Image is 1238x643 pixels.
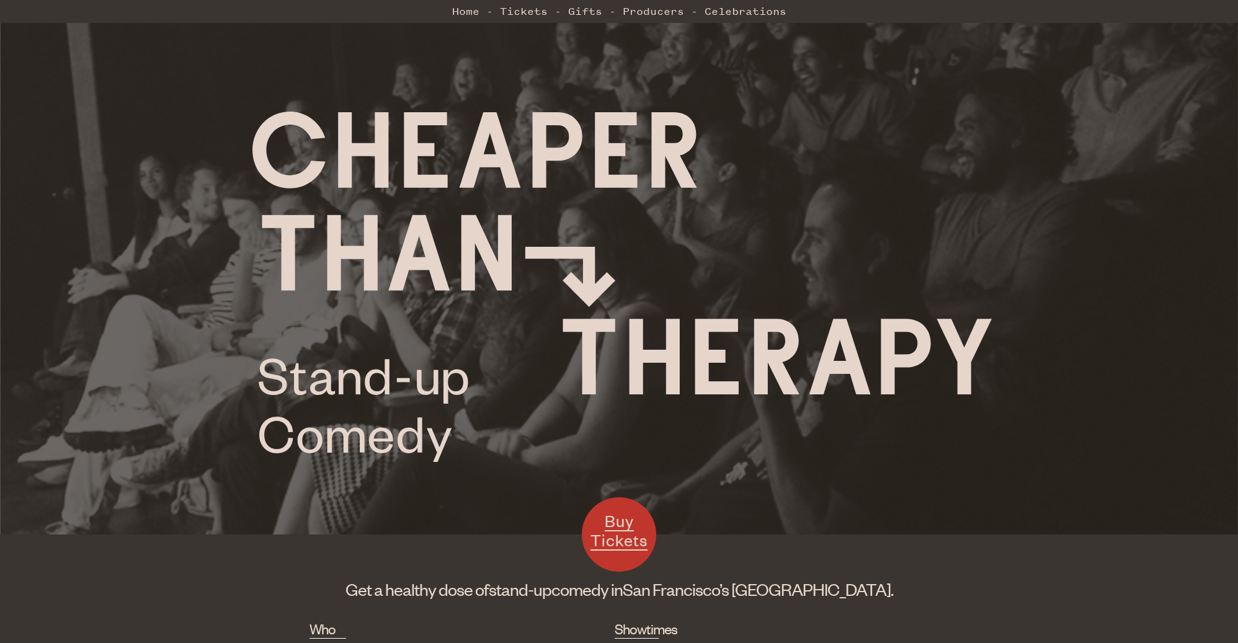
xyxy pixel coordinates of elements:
[615,619,659,639] h2: Showtimes
[489,579,551,600] span: stand-up
[309,619,346,639] h2: Who
[590,510,648,551] span: Buy Tickets
[252,112,992,462] img: Cheaper Than Therapy logo
[623,579,729,600] span: San Francisco’s
[309,578,928,600] h1: Get a healthy dose of comedy in
[582,497,656,572] a: Buy Tickets
[731,579,893,600] span: [GEOGRAPHIC_DATA].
